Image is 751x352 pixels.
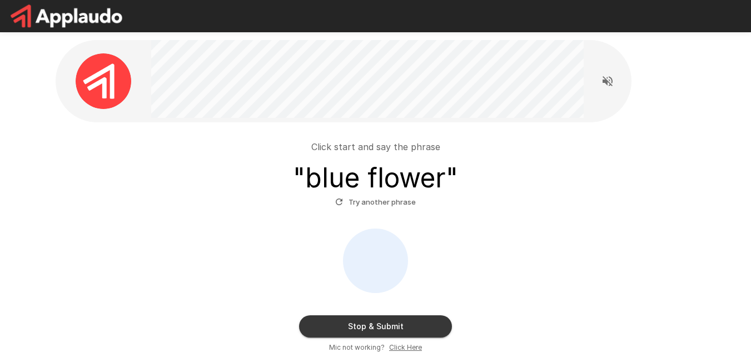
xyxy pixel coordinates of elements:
p: Click start and say the phrase [311,140,440,153]
button: Read questions aloud [596,70,619,92]
button: Try another phrase [332,194,419,211]
u: Click Here [389,343,422,351]
h3: " blue flower " [293,162,458,194]
button: Stop & Submit [299,315,452,338]
img: applaudo_avatar.png [76,53,131,109]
